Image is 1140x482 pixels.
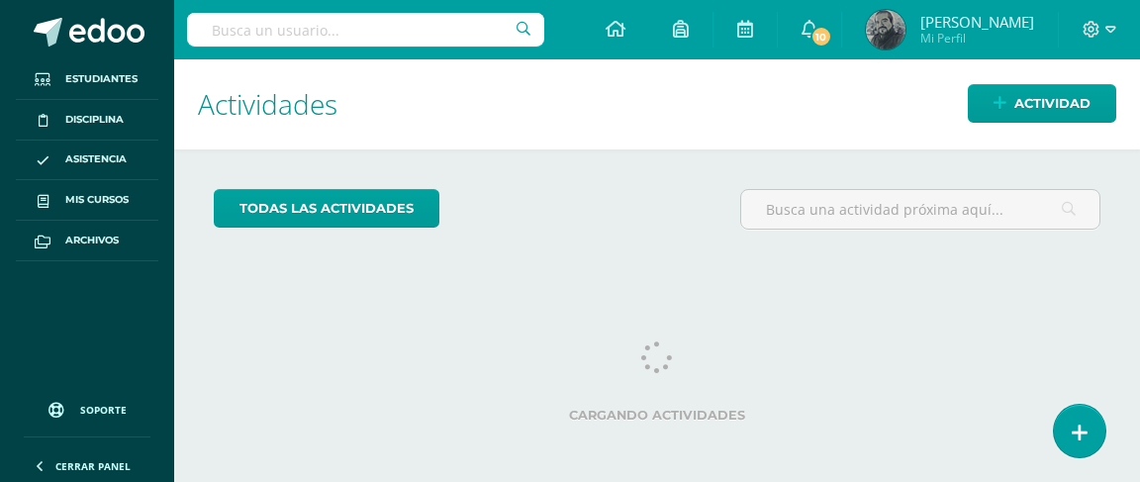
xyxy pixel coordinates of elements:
[866,10,905,49] img: 2c0bbd3db486c019a4206c04b1654fb0.png
[968,84,1116,123] a: Actividad
[920,12,1034,32] span: [PERSON_NAME]
[16,221,158,261] a: Archivos
[55,459,131,473] span: Cerrar panel
[809,26,831,48] span: 10
[16,100,158,141] a: Disciplina
[187,13,544,47] input: Busca un usuario...
[65,192,129,208] span: Mis cursos
[65,71,138,87] span: Estudiantes
[920,30,1034,47] span: Mi Perfil
[16,180,158,221] a: Mis cursos
[1014,85,1091,122] span: Actividad
[198,59,1116,149] h1: Actividades
[65,151,127,167] span: Asistencia
[214,408,1100,423] label: Cargando actividades
[16,59,158,100] a: Estudiantes
[65,112,124,128] span: Disciplina
[65,233,119,248] span: Archivos
[80,403,127,417] span: Soporte
[214,189,439,228] a: todas las Actividades
[741,190,1099,229] input: Busca una actividad próxima aquí...
[16,141,158,181] a: Asistencia
[24,383,150,432] a: Soporte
